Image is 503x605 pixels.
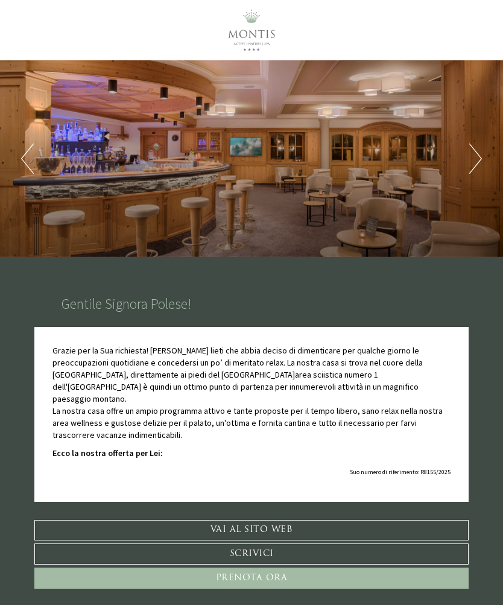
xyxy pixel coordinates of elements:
[21,144,34,174] button: Previous
[52,345,451,442] p: Grazie per la Sua richiesta! [PERSON_NAME] lieti che abbia deciso di dimenticare per qualche gior...
[469,144,482,174] button: Next
[52,448,163,458] strong: Ecco la nostra offerta per Lei:
[18,56,160,64] small: 14:42
[62,296,191,312] h1: Gentile Signora Polese!
[34,520,469,540] a: Vai al sito web
[332,318,399,339] button: Invia
[34,568,469,589] a: Prenota ora
[9,32,166,66] div: Buon giorno, come possiamo aiutarla?
[179,9,220,28] div: [DATE]
[18,34,160,43] div: Montis – Active Nature Spa
[350,468,451,476] span: Suo numero di riferimento: R8155/2025
[34,543,469,565] a: Scrivici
